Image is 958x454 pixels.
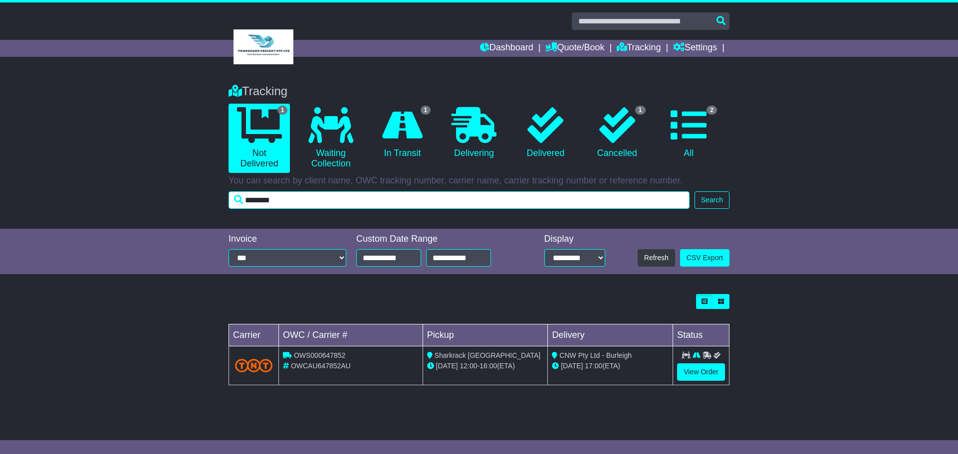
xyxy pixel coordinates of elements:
[586,104,648,162] a: 1 Cancelled
[695,191,729,209] button: Search
[515,104,576,162] a: Delivered
[229,175,729,186] p: You can search by client name, OWC tracking number, carrier name, carrier tracking number or refe...
[277,106,288,115] span: 1
[229,104,290,173] a: 1 Not Delivered
[279,324,423,346] td: OWC / Carrier #
[427,361,544,371] div: - (ETA)
[479,362,497,370] span: 16:00
[480,40,533,57] a: Dashboard
[294,351,346,359] span: OWS000647852
[229,234,346,245] div: Invoice
[680,249,729,267] a: CSV Export
[436,362,458,370] span: [DATE]
[559,351,632,359] span: CNW Pty Ltd - Burleigh
[673,324,729,346] td: Status
[421,106,431,115] span: 1
[658,104,719,162] a: 2 All
[224,84,734,99] div: Tracking
[548,324,673,346] td: Delivery
[585,362,602,370] span: 17:00
[707,106,717,115] span: 2
[544,234,605,245] div: Display
[356,234,516,245] div: Custom Date Range
[638,249,675,267] button: Refresh
[677,363,725,381] a: View Order
[561,362,583,370] span: [DATE]
[545,40,604,57] a: Quote/Book
[300,104,361,173] a: Waiting Collection
[552,361,669,371] div: (ETA)
[435,351,541,359] span: Sharkrack [GEOGRAPHIC_DATA]
[460,362,478,370] span: 12:00
[372,104,433,162] a: 1 In Transit
[291,362,351,370] span: OWCAU647852AU
[235,359,272,372] img: TNT_Domestic.png
[423,324,548,346] td: Pickup
[617,40,661,57] a: Tracking
[443,104,504,162] a: Delivering
[229,324,279,346] td: Carrier
[635,106,646,115] span: 1
[673,40,717,57] a: Settings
